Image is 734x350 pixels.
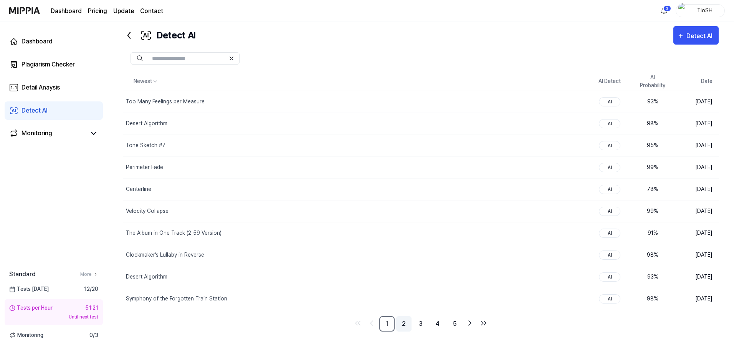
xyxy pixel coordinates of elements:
[126,273,167,281] div: Desert Algorithm
[674,222,719,244] td: [DATE]
[113,7,134,16] a: Update
[126,229,222,237] div: The Album in One Track (2_59 Version)
[140,7,163,16] a: Contact
[686,31,715,41] div: Detect AI
[430,316,445,332] a: 4
[9,304,53,312] div: Tests per Hour
[674,91,719,113] td: [DATE]
[637,185,668,193] div: 78 %
[674,113,719,134] td: [DATE]
[599,207,620,216] div: AI
[674,156,719,178] td: [DATE]
[5,55,103,74] a: Plagiarism Checker
[674,288,719,310] td: [DATE]
[660,6,669,15] img: 알림
[637,163,668,171] div: 99 %
[637,141,668,149] div: 95 %
[126,163,163,171] div: Perimeter Fade
[663,5,671,12] div: 3
[5,78,103,97] a: Detail Anaysis
[674,200,719,222] td: [DATE]
[88,7,107,16] button: Pricing
[413,316,428,332] a: 3
[673,26,719,45] button: Detect AI
[447,316,462,332] a: 5
[123,316,719,332] nav: pagination
[9,331,43,339] span: Monitoring
[379,316,395,332] a: 1
[599,163,620,172] div: AI
[674,266,719,288] td: [DATE]
[637,119,668,128] div: 98 %
[51,7,82,16] a: Dashboard
[599,272,620,282] div: AI
[9,314,98,320] div: Until next test
[126,251,204,259] div: Clockmaker’s Lullaby in Reverse
[5,101,103,120] a: Detect AI
[678,3,688,18] img: profile
[599,119,620,128] div: AI
[464,317,476,329] a: Go to next page
[637,207,668,215] div: 99 %
[599,141,620,150] div: AI
[674,72,719,91] th: Date
[126,295,227,303] div: Symphony of the Forgotten Train Station
[658,5,670,17] button: 알림3
[21,37,53,46] div: Dashboard
[637,98,668,106] div: 93 %
[631,72,674,91] th: AI Probability
[674,134,719,156] td: [DATE]
[126,98,205,106] div: Too Many Feelings per Measure
[599,97,620,106] div: AI
[599,185,620,194] div: AI
[637,273,668,281] div: 93 %
[21,83,60,92] div: Detail Anaysis
[690,6,720,15] div: TioSH
[599,250,620,260] div: AI
[80,271,98,278] a: More
[137,55,143,61] img: Search
[123,26,195,45] div: Detect AI
[5,32,103,51] a: Dashboard
[126,141,165,149] div: Tone Sketch #7
[599,229,620,238] div: AI
[676,4,725,17] button: profileTioSH
[478,317,490,329] a: Go to last page
[365,317,378,329] a: Go to previous page
[21,60,75,69] div: Plagiarism Checker
[84,285,98,293] span: 12 / 20
[637,251,668,259] div: 98 %
[89,331,98,339] span: 0 / 3
[85,304,98,312] div: 51:21
[588,72,631,91] th: AI Detect
[637,229,668,237] div: 91 %
[126,185,151,193] div: Centerline
[637,295,668,303] div: 98 %
[9,129,86,138] a: Monitoring
[126,119,167,128] div: Desert Algorithm
[674,178,719,200] td: [DATE]
[599,294,620,304] div: AI
[352,317,364,329] a: Go to first page
[396,316,412,332] a: 2
[9,285,49,293] span: Tests [DATE]
[21,106,48,115] div: Detect AI
[674,244,719,266] td: [DATE]
[126,207,169,215] div: Velocity Collapse
[9,270,36,279] span: Standard
[21,129,52,138] div: Monitoring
